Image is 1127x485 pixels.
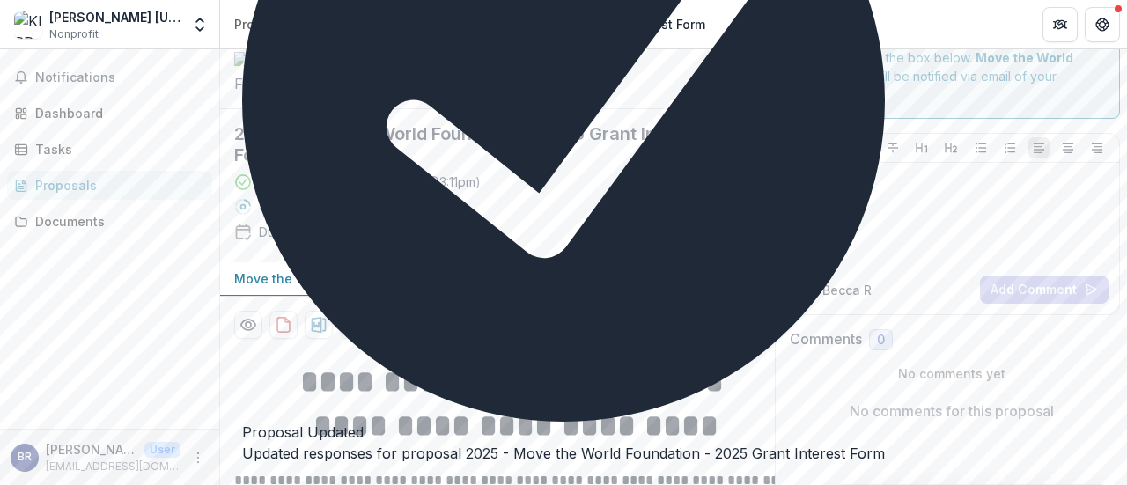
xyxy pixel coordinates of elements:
[259,223,397,241] p: Due on [DATE] 7:59 PM
[14,11,42,39] img: KIPP Massachusetts - Lynn
[1085,7,1120,42] button: Get Help
[234,269,570,288] p: Move the World Foundation - 2025 Grant Interest Form
[911,137,932,158] button: Heading 1
[7,207,212,236] a: Documents
[853,137,874,158] button: Italicize
[1042,7,1078,42] button: Partners
[234,311,262,339] button: Preview f09f4b05-eff3-467e-90a2-1b66f2199ee7-0.pdf
[259,201,272,213] p: 50 %
[850,400,1054,422] p: No comments for this proposal
[227,11,712,37] nav: breadcrumb
[326,15,705,33] div: 2025 - Move the World Foundation - 2025 Grant Interest Form
[790,331,862,348] h2: Comments
[46,459,180,474] p: [EMAIL_ADDRESS][DOMAIN_NAME]
[35,104,198,122] div: Dashboard
[577,270,622,288] span: Draft
[35,212,198,231] div: Documents
[822,281,872,299] p: Becca R
[790,364,1113,383] p: No comments yet
[824,137,845,158] button: Underline
[340,311,368,339] button: download-proposal
[46,440,137,459] p: [PERSON_NAME]
[234,15,296,33] div: Proposals
[7,171,212,200] a: Proposals
[783,15,1120,119] div: Send comments or questions to in the box below. will be notified via email of your comment.
[877,333,885,348] span: 0
[227,11,303,37] a: Proposals
[7,135,212,164] a: Tasks
[375,311,491,339] button: AI Assistant
[882,137,903,158] button: Strike
[7,99,212,128] a: Dashboard
[970,137,991,158] button: Bullet List
[799,285,810,294] div: Becca Root
[1028,137,1050,158] button: Align Left
[188,7,212,42] button: Open entity switcher
[259,173,481,191] div: Saved 3 minutes ago ( [DATE] @ 3:11pm )
[999,137,1020,158] button: Ordered List
[234,52,410,94] img: Move the World Foundation
[1086,137,1108,158] button: Align Right
[795,137,816,158] button: Bold
[35,140,198,158] div: Tasks
[269,311,298,339] button: download-proposal
[940,137,961,158] button: Heading 2
[49,8,180,26] div: [PERSON_NAME] [US_STATE] - [GEOGRAPHIC_DATA]
[188,447,209,468] button: More
[234,123,733,165] h2: 2025 - Move the World Foundation - 2025 Grant Interest Form
[18,452,32,463] div: Becca Root
[305,311,333,339] button: download-proposal
[980,276,1109,304] button: Add Comment
[35,70,205,85] span: Notifications
[144,442,180,458] p: User
[1057,137,1079,158] button: Align Center
[7,63,212,92] button: Notifications
[49,26,99,42] span: Nonprofit
[35,176,198,195] div: Proposals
